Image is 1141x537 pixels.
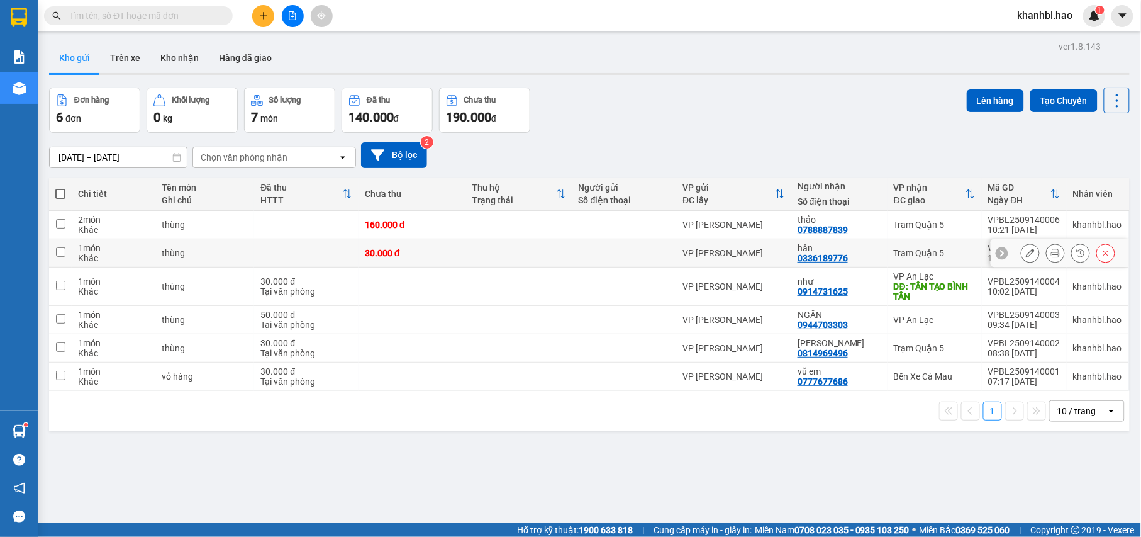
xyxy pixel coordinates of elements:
[798,366,881,376] div: vũ em
[288,11,297,20] span: file-add
[988,348,1060,358] div: 08:38 [DATE]
[464,96,496,105] div: Chưa thu
[74,96,109,105] div: Đơn hàng
[988,320,1060,330] div: 09:34 [DATE]
[798,310,881,320] div: NGÂN
[682,183,775,193] div: VP gửi
[798,196,881,206] div: Số điện thoại
[162,195,248,205] div: Ghi chú
[798,243,881,253] div: hân
[682,343,785,353] div: VP [PERSON_NAME]
[682,371,785,382] div: VP [PERSON_NAME]
[56,110,63,125] span: 6
[798,338,881,348] div: phuong anh
[251,110,258,125] span: 7
[78,348,149,358] div: Khác
[49,88,140,133] button: Đơn hàng6đơn
[439,88,530,133] button: Chưa thu190.000đ
[13,454,25,466] span: question-circle
[798,253,848,263] div: 0336189776
[342,88,433,133] button: Đã thu140.000đ
[894,183,966,193] div: VP nhận
[894,271,976,281] div: VP An Lạc
[49,43,100,73] button: Kho gửi
[78,320,149,330] div: Khác
[1098,6,1102,14] span: 1
[1073,343,1122,353] div: khanhbl.hao
[798,215,881,225] div: thảo
[894,281,976,302] div: DĐ: TÂN TẠO BÌNH TÂN
[65,113,81,123] span: đơn
[78,276,149,286] div: 1 món
[988,376,1060,387] div: 07:17 [DATE]
[421,136,433,149] sup: 2
[1030,89,1098,112] button: Tạo Chuyến
[888,178,982,211] th: Toggle SortBy
[78,286,149,297] div: Khác
[654,523,752,537] span: Cung cấp máy in - giấy in:
[682,195,775,205] div: ĐC lấy
[1020,523,1021,537] span: |
[118,47,526,62] li: Hotline: 02839552959
[50,147,187,167] input: Select a date range.
[1111,5,1133,27] button: caret-down
[260,286,352,297] div: Tại văn phòng
[755,523,910,537] span: Miền Nam
[162,371,248,382] div: vỏ hàng
[100,43,150,73] button: Trên xe
[1021,244,1040,263] div: Sửa đơn hàng
[118,31,526,47] li: 26 Phó Cơ Điều, Phường 12
[269,96,301,105] div: Số lượng
[1071,526,1080,534] span: copyright
[162,315,248,325] div: thùng
[282,5,304,27] button: file-add
[798,286,848,297] div: 0914731625
[361,142,427,168] button: Bộ lọc
[1057,405,1096,417] div: 10 / trang
[365,220,459,230] div: 160.000 đ
[317,11,326,20] span: aim
[1073,371,1122,382] div: khanhbl.hao
[988,183,1050,193] div: Mã GD
[967,89,1024,112] button: Lên hàng
[78,215,149,225] div: 2 món
[472,195,556,205] div: Trạng thái
[24,423,28,427] sup: 1
[13,511,25,523] span: message
[894,315,976,325] div: VP An Lạc
[894,220,976,230] div: Trạm Quận 5
[162,248,248,258] div: thùng
[798,276,881,286] div: như
[338,152,348,162] svg: open
[988,276,1060,286] div: VPBL2509140004
[209,43,282,73] button: Hàng đã giao
[52,11,61,20] span: search
[348,110,394,125] span: 140.000
[260,183,342,193] div: Đã thu
[988,338,1060,348] div: VPBL2509140002
[988,366,1060,376] div: VPBL2509140001
[13,425,26,438] img: warehouse-icon
[988,215,1060,225] div: VPBL2509140006
[394,113,399,123] span: đ
[69,9,218,23] input: Tìm tên, số ĐT hoặc mã đơn
[260,366,352,376] div: 30.000 đ
[367,96,390,105] div: Đã thu
[1059,40,1101,54] div: ver 1.8.143
[676,178,791,211] th: Toggle SortBy
[1089,10,1100,21] img: icon-new-feature
[956,525,1010,535] strong: 0369 525 060
[1117,10,1128,21] span: caret-down
[579,183,671,193] div: Người gửi
[13,482,25,494] span: notification
[894,195,966,205] div: ĐC giao
[465,178,572,211] th: Toggle SortBy
[798,348,848,358] div: 0814969496
[1073,281,1122,291] div: khanhbl.hao
[311,5,333,27] button: aim
[13,82,26,95] img: warehouse-icon
[78,225,149,235] div: Khác
[988,195,1050,205] div: Ngày ĐH
[153,110,160,125] span: 0
[894,371,976,382] div: Bến Xe Cà Mau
